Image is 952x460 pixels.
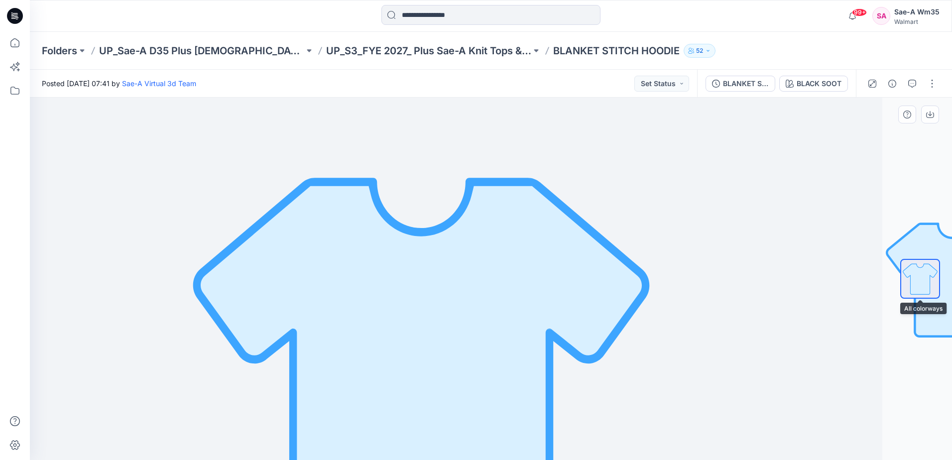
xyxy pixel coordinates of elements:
[326,44,531,58] a: UP_S3_FYE 2027_ Plus Sae-A Knit Tops & Dresses
[894,6,940,18] div: Sae-A Wm35
[122,79,196,88] a: Sae-A Virtual 3d Team
[894,18,940,25] div: Walmart
[553,44,680,58] p: BLANKET STITCH HOODIE
[42,44,77,58] a: Folders
[684,44,715,58] button: 52
[42,78,196,89] span: Posted [DATE] 07:41 by
[797,78,841,89] div: BLACK SOOT
[779,76,848,92] button: BLACK SOOT
[723,78,769,89] div: BLANKET STITCH HOODIE_FULL COLORWAYS
[706,76,775,92] button: BLANKET STITCH HOODIE_FULL COLORWAYS
[901,260,939,298] img: All colorways
[696,45,703,56] p: 52
[884,76,900,92] button: Details
[852,8,867,16] span: 99+
[872,7,890,25] div: SA
[99,44,304,58] a: UP_Sae-A D35 Plus [DEMOGRAPHIC_DATA] Top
